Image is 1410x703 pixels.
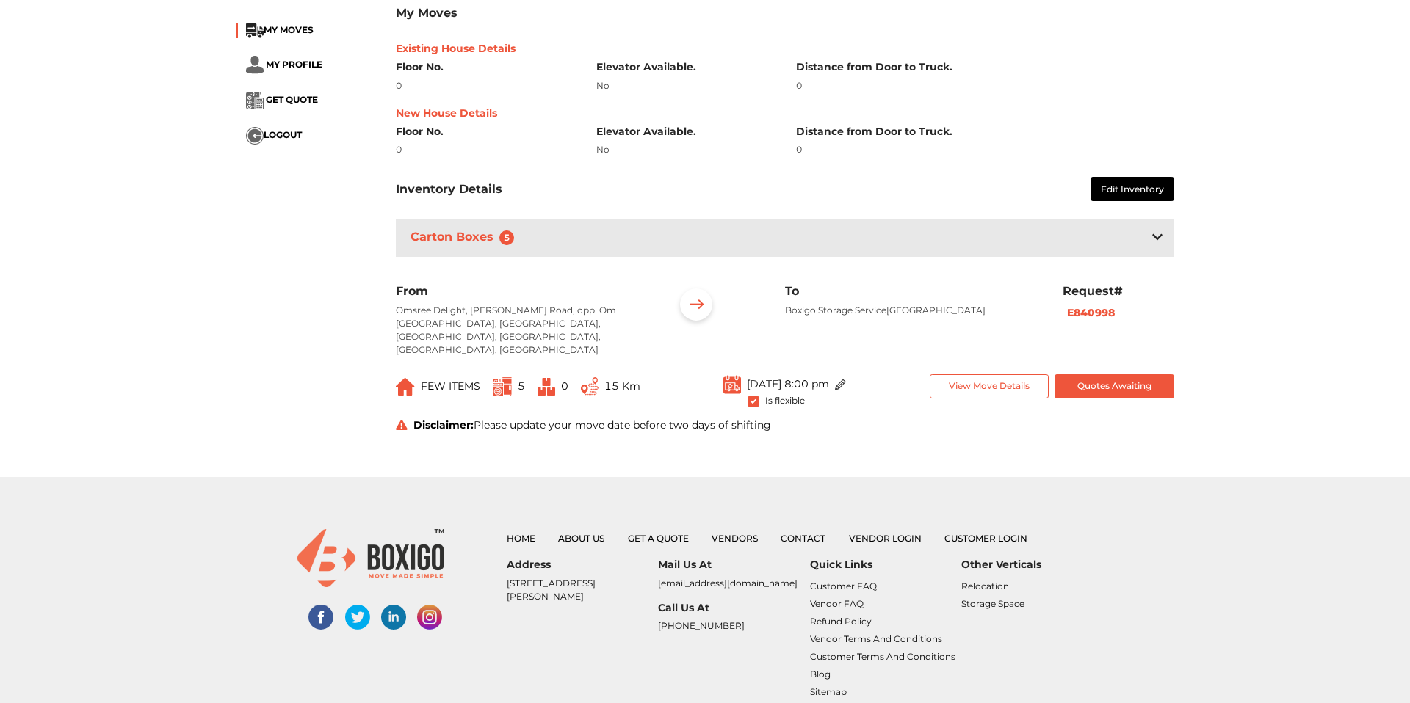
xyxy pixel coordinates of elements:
[596,143,775,156] div: No
[396,284,651,298] h6: From
[493,377,512,396] img: ...
[246,23,264,38] img: ...
[297,529,444,587] img: boxigo_logo_small
[835,379,846,390] img: ...
[796,143,1174,156] div: 0
[396,61,574,73] h6: Floor No.
[396,125,574,138] h6: Floor No.
[246,24,314,35] a: ...MY MOVES
[538,378,555,396] img: ...
[796,79,1174,92] div: 0
[1055,374,1174,398] button: Quotes Awaiting
[246,92,264,109] img: ...
[413,418,474,431] strong: Disclaimer:
[810,558,961,571] h6: Quick Links
[246,94,318,105] a: ... GET QUOTE
[1063,305,1119,321] button: E840998
[723,374,741,394] img: ...
[810,686,847,697] a: Sitemap
[658,602,809,614] h6: Call Us At
[810,651,955,662] a: Customer Terms and Conditions
[849,533,922,544] a: Vendor Login
[308,605,333,630] img: facebook-social-links
[396,378,415,396] img: ...
[507,533,535,544] a: Home
[396,143,574,156] div: 0
[381,605,406,630] img: linked-in-social-links
[396,107,1174,120] h6: New House Details
[507,558,658,571] h6: Address
[628,533,689,544] a: Get a Quote
[604,379,640,393] span: 15 Km
[810,580,877,591] a: Customer FAQ
[810,633,942,644] a: Vendor Terms and Conditions
[961,598,1024,609] a: Storage Space
[785,304,1041,317] p: Boxigo Storage Service[GEOGRAPHIC_DATA]
[396,182,502,196] h3: Inventory Details
[264,129,302,140] span: LOGOUT
[385,418,1185,433] div: Please update your move date before two days of shifting
[396,43,1174,55] h6: Existing House Details
[596,125,775,138] h6: Elevator Available.
[596,61,775,73] h6: Elevator Available.
[558,533,604,544] a: About Us
[961,580,1009,591] a: Relocation
[1063,284,1174,298] h6: Request#
[1091,177,1174,201] button: Edit Inventory
[396,79,574,92] div: 0
[765,393,805,406] span: Is flexible
[658,578,798,589] a: [EMAIL_ADDRESS][DOMAIN_NAME]
[961,558,1113,571] h6: Other Verticals
[396,6,1174,20] h3: My Moves
[581,377,599,396] img: ...
[507,577,658,603] p: [STREET_ADDRESS][PERSON_NAME]
[930,374,1049,398] button: View Move Details
[1067,306,1115,319] b: E840998
[658,558,809,571] h6: Mail Us At
[246,56,264,74] img: ...
[781,533,825,544] a: Contact
[785,284,1041,298] h6: To
[596,79,775,92] div: No
[712,533,758,544] a: Vendors
[396,304,651,357] p: Omsree Delight, [PERSON_NAME] Road, opp. Om [GEOGRAPHIC_DATA], [GEOGRAPHIC_DATA], [GEOGRAPHIC_DAT...
[810,598,864,609] a: Vendor FAQ
[246,127,302,145] button: ...LOGOUT
[266,94,318,105] span: GET QUOTE
[421,379,480,393] span: FEW ITEMS
[810,669,831,680] a: Blog
[944,533,1027,544] a: Customer Login
[246,59,322,70] a: ... MY PROFILE
[673,284,719,329] img: ...
[658,620,745,631] a: [PHONE_NUMBER]
[264,24,314,35] span: MY MOVES
[796,125,1174,138] h6: Distance from Door to Truck.
[561,379,568,393] span: 0
[417,605,442,630] img: instagram-social-links
[499,230,514,245] span: 5
[747,376,829,390] span: [DATE] 8:00 pm
[810,616,872,627] a: Refund Policy
[518,379,525,393] span: 5
[246,127,264,145] img: ...
[796,61,1174,73] h6: Distance from Door to Truck.
[345,605,370,630] img: twitter-social-links
[266,59,322,70] span: MY PROFILE
[408,227,523,248] h3: Carton Boxes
